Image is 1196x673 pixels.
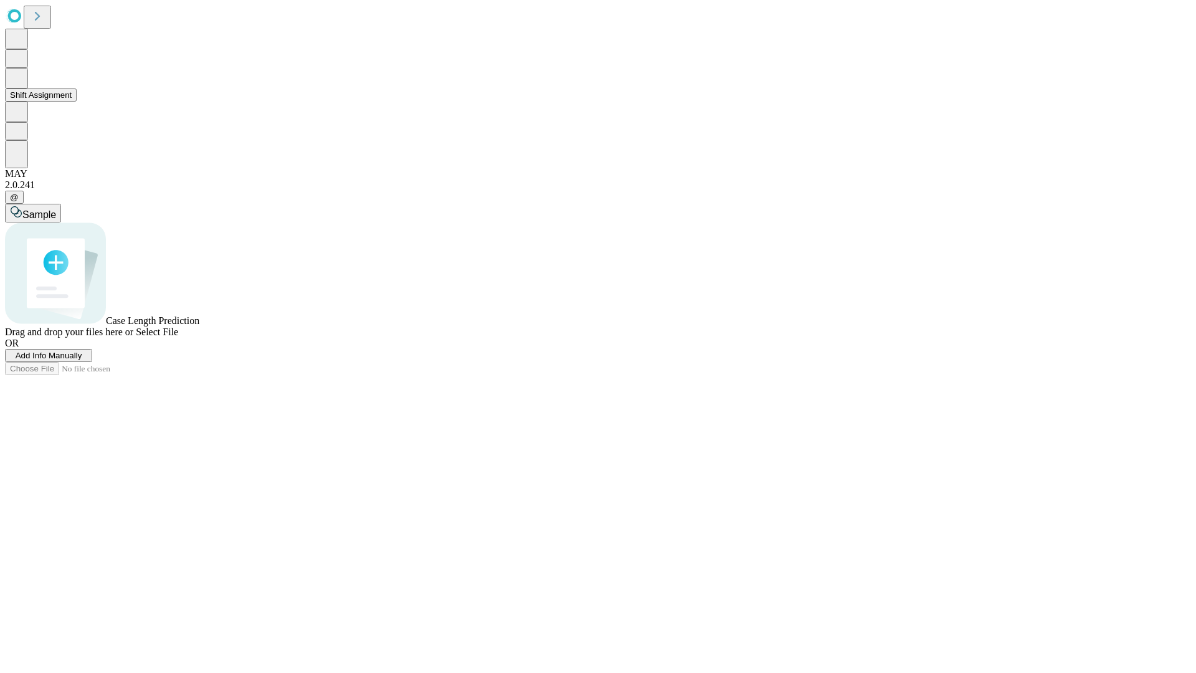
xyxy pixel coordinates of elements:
[136,327,178,337] span: Select File
[5,179,1191,191] div: 2.0.241
[10,193,19,202] span: @
[5,168,1191,179] div: MAY
[22,209,56,220] span: Sample
[5,338,19,348] span: OR
[5,349,92,362] button: Add Info Manually
[5,191,24,204] button: @
[5,204,61,222] button: Sample
[16,351,82,360] span: Add Info Manually
[106,315,199,326] span: Case Length Prediction
[5,327,133,337] span: Drag and drop your files here or
[5,88,77,102] button: Shift Assignment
